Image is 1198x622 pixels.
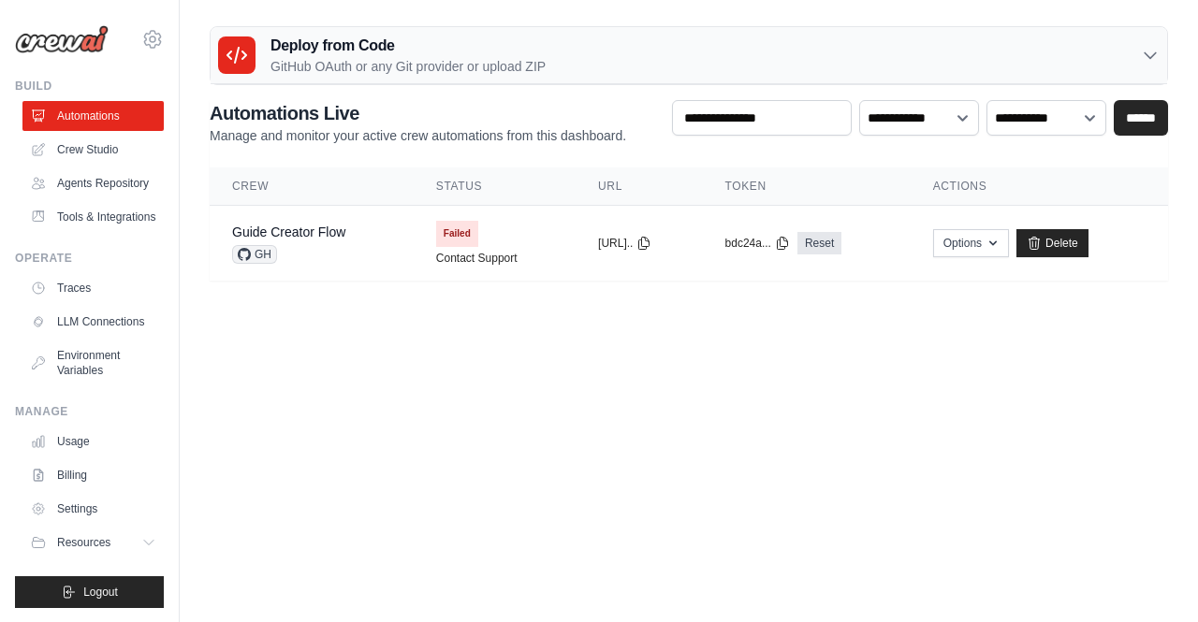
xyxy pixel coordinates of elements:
[15,79,164,94] div: Build
[22,202,164,232] a: Tools & Integrations
[22,273,164,303] a: Traces
[911,167,1168,206] th: Actions
[15,251,164,266] div: Operate
[22,494,164,524] a: Settings
[270,35,546,57] h3: Deploy from Code
[232,245,277,264] span: GH
[15,25,109,53] img: Logo
[210,126,626,145] p: Manage and monitor your active crew automations from this dashboard.
[436,221,478,247] span: Failed
[797,232,841,254] a: Reset
[414,167,576,206] th: Status
[22,168,164,198] a: Agents Repository
[1016,229,1088,257] a: Delete
[703,167,911,206] th: Token
[15,576,164,608] button: Logout
[57,535,110,550] span: Resources
[22,528,164,557] button: Resources
[22,101,164,131] a: Automations
[725,236,790,251] button: bdc24a...
[83,585,118,600] span: Logout
[22,427,164,456] a: Usage
[210,100,626,126] h2: Automations Live
[232,224,345,239] a: Guide Creator Flow
[22,307,164,337] a: LLM Connections
[210,167,414,206] th: Crew
[933,229,1009,257] button: Options
[436,251,518,266] a: Contact Support
[576,167,702,206] th: URL
[15,404,164,419] div: Manage
[22,460,164,490] a: Billing
[22,135,164,165] a: Crew Studio
[22,340,164,385] a: Environment Variables
[270,57,546,76] p: GitHub OAuth or any Git provider or upload ZIP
